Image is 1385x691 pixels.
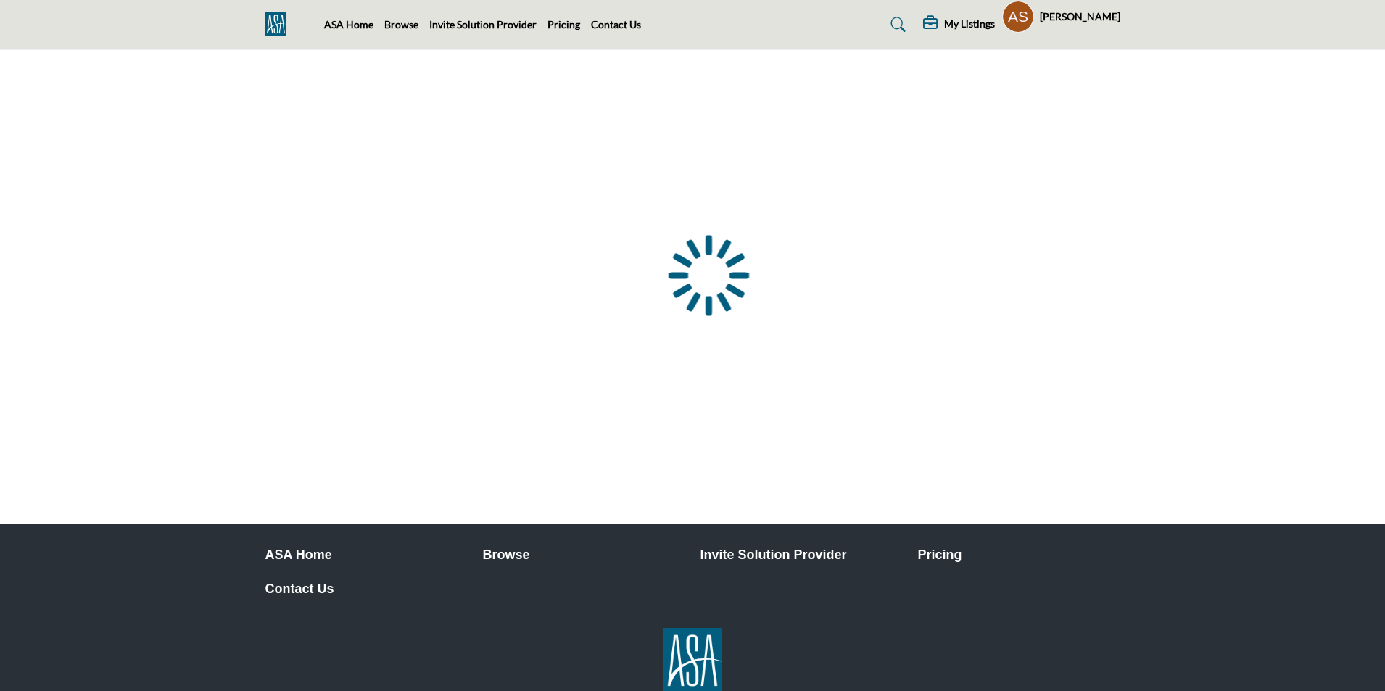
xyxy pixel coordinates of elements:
a: Contact Us [591,18,641,30]
a: Browse [483,545,685,565]
a: Browse [384,18,418,30]
a: Contact Us [265,579,468,599]
a: Pricing [547,18,580,30]
a: Invite Solution Provider [429,18,537,30]
img: Site Logo [265,12,294,36]
a: ASA Home [324,18,373,30]
div: My Listings [923,16,995,33]
a: Pricing [918,545,1120,565]
h5: My Listings [944,17,995,30]
h5: [PERSON_NAME] [1040,9,1120,24]
a: Search [877,13,915,36]
a: ASA Home [265,545,468,565]
button: Show hide supplier dropdown [1002,1,1034,33]
a: Invite Solution Provider [700,545,903,565]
